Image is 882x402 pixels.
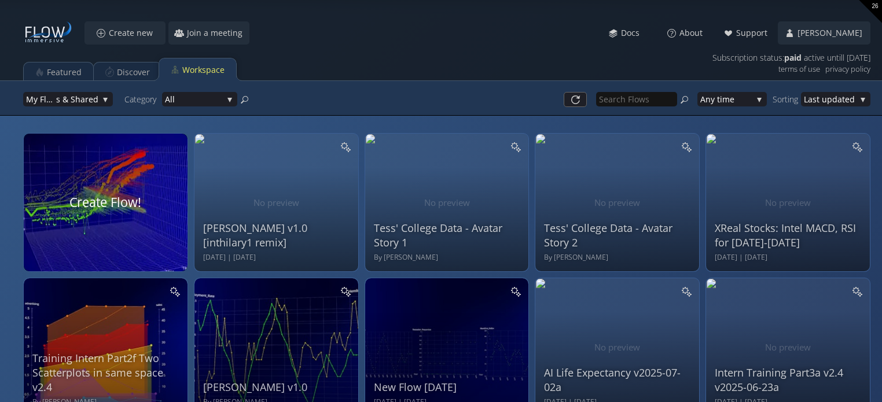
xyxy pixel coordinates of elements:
span: My Flow [26,92,56,106]
span: st updated [813,92,856,106]
span: All [165,92,223,106]
div: Tess' College Data - Avatar Story 2 [544,221,693,250]
span: About [679,27,710,39]
div: By [PERSON_NAME] [544,253,693,263]
div: Featured [47,61,82,83]
a: terms of use [778,62,820,76]
span: La [804,92,813,106]
div: XReal Stocks: Intel MACD, RSI for [DATE]-[DATE] [715,221,864,250]
div: [DATE] | [DATE] [203,253,352,263]
span: Support [736,27,774,39]
input: Search Flows [596,92,677,106]
div: Category [124,92,162,106]
div: AI Life Expectancy v2025-07-02a [544,366,693,394]
div: Workspace [182,59,225,81]
a: privacy policy [825,62,870,76]
span: s & Shared [56,92,98,106]
span: Any ti [700,92,722,106]
span: Docs [620,27,646,39]
div: Intern Training Part3a v2.4 v2025-06-23a [715,366,864,394]
div: Training Intern Part2f Two Scatterplots in same space v2.4 [32,351,182,395]
div: New Flow [DATE] [374,380,523,394]
div: By [PERSON_NAME] [374,253,523,263]
div: [PERSON_NAME] v1.0 [inthilary1 remix] [203,221,352,250]
span: me [722,92,752,106]
div: [PERSON_NAME] v1.0 [203,380,352,394]
span: Join a meeting [186,27,249,39]
div: Sorting [773,92,801,106]
span: Create new [108,27,160,39]
div: Tess' College Data - Avatar Story 1 [374,221,523,250]
div: Discover [117,61,150,83]
span: [PERSON_NAME] [797,27,869,39]
div: [DATE] | [DATE] [715,253,864,263]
